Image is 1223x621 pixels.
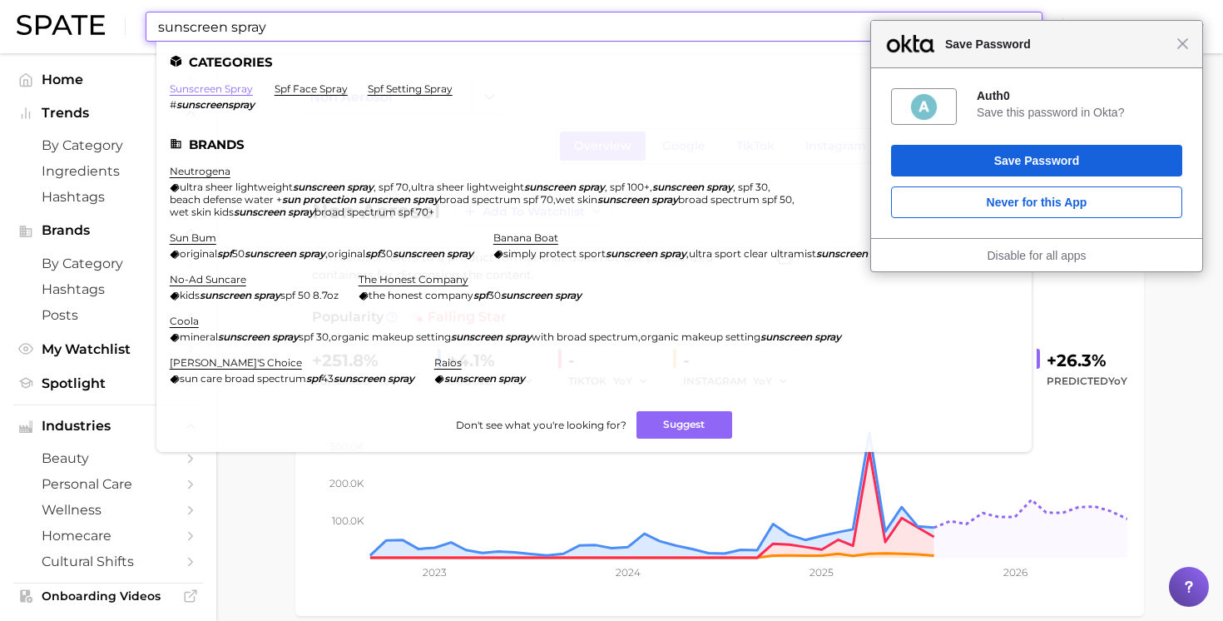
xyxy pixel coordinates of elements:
[733,181,768,193] span: , spf 30
[42,341,175,357] span: My Watchlist
[170,356,302,369] a: [PERSON_NAME]'s choice
[13,370,203,396] a: Spotlight
[42,223,175,238] span: Brands
[816,247,868,260] em: sunscreen
[891,145,1182,176] button: Save Password
[13,101,203,126] button: Trends
[331,330,451,343] span: organic makeup setting
[380,247,393,260] span: 30
[13,67,203,92] a: Home
[42,256,175,271] span: by Category
[17,15,105,35] img: SPATE
[359,273,468,286] a: the honest company
[473,289,488,301] em: spf
[13,414,203,439] button: Industries
[503,247,606,260] span: simply protect sport
[282,193,356,206] em: sun protection
[170,181,998,218] div: , , , , ,
[555,289,582,301] em: spray
[280,289,339,301] span: spf 50 8.7oz
[13,158,203,184] a: Ingredients
[606,247,657,260] em: sunscreen
[42,375,175,391] span: Spotlight
[393,247,444,260] em: sunscreen
[170,98,176,111] span: #
[13,132,203,158] a: by Category
[42,106,175,121] span: Trends
[760,330,812,343] em: sunscreen
[1003,566,1027,579] tspan: 2026
[275,82,348,95] a: spf face spray
[597,193,649,206] em: sunscreen
[170,247,473,260] div: ,
[1047,371,1127,391] span: Predicted
[306,372,321,385] em: spf
[42,528,175,544] span: homecare
[180,247,217,260] span: original
[1176,37,1189,50] span: Close
[42,554,175,569] span: cultural shifts
[321,372,334,385] span: 43
[524,181,576,193] em: sunscreen
[254,289,280,301] em: spray
[368,82,453,95] a: spf setting spray
[314,206,434,218] span: broad spectrum spf 70+
[170,137,1018,152] li: Brands
[815,330,841,343] em: spray
[456,419,626,431] span: Don't see what you're looking for?
[232,247,245,260] span: 50
[447,247,473,260] em: spray
[13,251,203,276] a: by Category
[532,330,638,343] span: with broad spectrum
[13,302,203,328] a: Posts
[170,82,253,95] a: sunscreen spray
[909,92,938,122] img: 9KuuM4AAAABklEQVQDAHKo1rMlNY8OAAAAAElFTkSuQmCC
[493,231,558,244] a: banana boat
[605,181,650,193] span: , spf 100+
[42,307,175,323] span: Posts
[369,289,473,301] span: the honest company
[42,163,175,179] span: Ingredients
[299,247,325,260] em: spray
[299,330,329,343] span: spf 30
[170,165,230,177] a: neutrogena
[170,55,1018,69] li: Categories
[689,247,816,260] span: ultra sport clear ultramist
[200,289,251,301] em: sunscreen
[1047,347,1127,374] div: +26.3%
[444,372,496,385] em: sunscreen
[498,372,525,385] em: spray
[170,273,246,286] a: no-ad suncare
[180,289,200,301] span: kids
[359,193,410,206] em: sunscreen
[439,193,553,206] span: broad spectrum spf 70
[156,12,966,41] input: Search here for a brand, industry, or ingredient
[180,330,218,343] span: mineral
[217,247,232,260] em: spf
[13,445,203,471] a: beauty
[987,249,1086,262] a: Disable for all apps
[347,181,374,193] em: spray
[13,471,203,497] a: personal care
[170,330,841,343] div: , ,
[234,206,285,218] em: sunscreen
[42,450,175,466] span: beauty
[13,276,203,302] a: Hashtags
[810,566,834,579] tspan: 2025
[1108,375,1127,387] span: YoY
[180,181,293,193] span: ultra sheer lightweight
[13,584,203,609] a: Onboarding Videos
[170,231,216,244] a: sun bum
[272,330,299,343] em: spray
[180,372,306,385] span: sun care broad spectrum
[218,330,270,343] em: sunscreen
[891,186,1182,218] button: Never for this App
[13,218,203,243] button: Brands
[651,193,678,206] em: spray
[176,98,255,111] em: sunscreenspray
[501,289,552,301] em: sunscreen
[505,330,532,343] em: spray
[13,549,203,574] a: cultural shifts
[170,206,234,218] span: wet skin kids
[42,72,175,87] span: Home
